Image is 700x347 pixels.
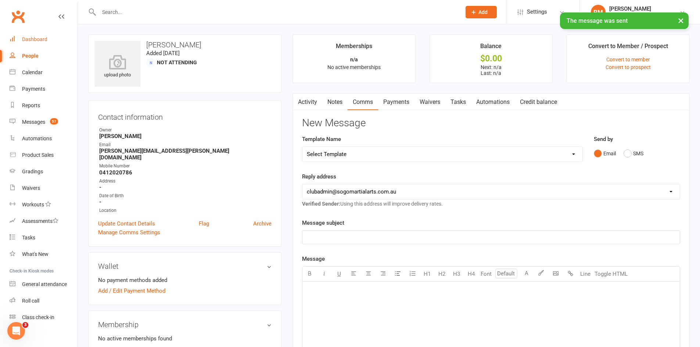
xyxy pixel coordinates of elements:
[9,7,27,26] a: Clubworx
[478,9,488,15] span: Add
[337,271,341,277] span: U
[22,53,39,59] div: People
[10,276,78,293] a: General attendance kiosk mode
[99,148,272,161] strong: [PERSON_NAME][EMAIL_ADDRESS][PERSON_NAME][DOMAIN_NAME]
[98,334,272,343] p: No active memberships found
[94,41,275,49] h3: [PERSON_NAME]
[10,147,78,163] a: Product Sales
[10,31,78,48] a: Dashboard
[10,114,78,130] a: Messages 57
[22,314,54,320] div: Class check-in
[466,6,497,18] button: Add
[22,235,35,241] div: Tasks
[336,41,372,55] div: Memberships
[22,218,58,224] div: Assessments
[495,269,517,278] input: Default
[437,55,546,62] div: $0.00
[578,267,593,281] button: Line
[606,57,650,62] a: Convert to member
[594,147,616,160] button: Email
[98,228,160,237] a: Manage Comms Settings
[99,207,272,214] div: Location
[609,12,679,19] div: SOGO Academy of Martial Arts
[302,118,680,129] h3: New Message
[22,69,43,75] div: Calendar
[588,41,668,55] div: Convert to Member / Prospect
[10,246,78,263] a: What's New
[464,267,479,281] button: H4
[480,41,502,55] div: Balance
[10,64,78,81] a: Calendar
[22,86,45,92] div: Payments
[420,267,435,281] button: H1
[437,64,546,76] p: Next: n/a Last: n/a
[515,94,562,111] a: Credit balance
[560,12,689,29] div: The message was sent
[99,178,272,185] div: Address
[293,94,322,111] a: Activity
[445,94,471,111] a: Tasks
[322,94,348,111] a: Notes
[99,127,272,134] div: Owner
[22,169,43,174] div: Gradings
[22,322,28,328] span: 3
[10,293,78,309] a: Roll call
[10,130,78,147] a: Automations
[22,135,52,141] div: Automations
[302,201,443,207] span: Using this address will improve delivery rates.
[22,152,54,158] div: Product Sales
[479,267,493,281] button: Font
[348,94,378,111] a: Comms
[22,102,40,108] div: Reports
[99,184,272,191] strong: -
[98,321,272,329] h3: Membership
[10,97,78,114] a: Reports
[378,94,414,111] a: Payments
[99,141,272,148] div: Email
[98,110,272,121] h3: Contact information
[98,286,165,295] a: Add / Edit Payment Method
[10,163,78,180] a: Gradings
[302,201,340,207] strong: Verified Sender:
[94,55,140,79] div: upload photo
[302,172,336,181] label: Reply address
[435,267,449,281] button: H2
[99,192,272,199] div: Date of Birth
[606,64,651,70] a: Convert to prospect
[146,50,180,57] time: Added [DATE]
[593,267,629,281] button: Toggle HTML
[99,163,272,170] div: Mobile Number
[22,251,49,257] div: What's New
[10,229,78,246] a: Tasks
[99,169,272,176] strong: 0412020786
[609,6,679,12] div: [PERSON_NAME]
[50,118,58,124] span: 57
[519,267,534,281] button: A
[414,94,445,111] a: Waivers
[332,267,347,281] button: U
[98,262,272,270] h3: Wallet
[327,64,381,70] span: No active memberships
[302,218,344,227] label: Message subject
[10,213,78,229] a: Assessments
[98,219,155,228] a: Update Contact Details
[22,298,39,304] div: Roll call
[22,185,40,191] div: Waivers
[302,135,341,144] label: Template Name
[22,202,44,207] div: Workouts
[157,59,197,65] span: Not Attending
[99,133,272,140] strong: [PERSON_NAME]
[527,4,547,20] span: Settings
[253,219,272,228] a: Archive
[624,147,643,160] button: SMS
[10,48,78,64] a: People
[594,135,613,144] label: Send by
[10,180,78,196] a: Waivers
[674,12,688,28] button: ×
[591,5,606,19] div: RM
[199,219,209,228] a: Flag
[22,119,45,125] div: Messages
[22,36,47,42] div: Dashboard
[350,57,358,62] strong: n/a
[10,81,78,97] a: Payments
